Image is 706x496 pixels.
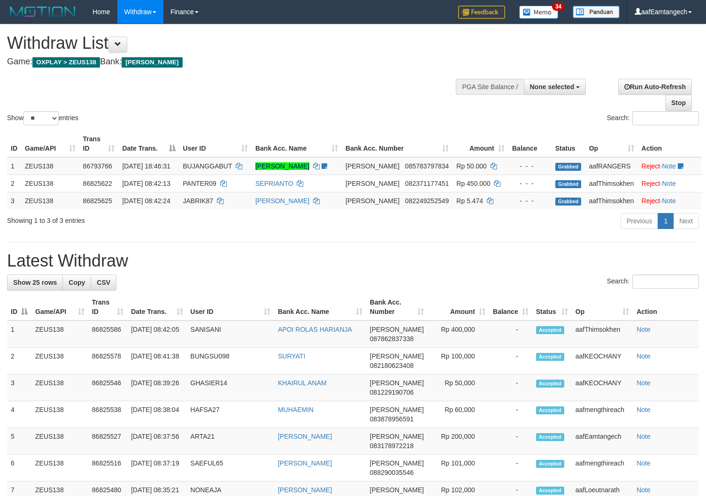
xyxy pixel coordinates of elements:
[7,275,63,290] a: Show 25 rows
[7,57,461,67] h4: Game: Bank:
[572,374,633,401] td: aafKEOCHANY
[255,180,293,187] a: SEPRIANTO
[572,401,633,428] td: aafmengthireach
[524,79,586,95] button: None selected
[187,294,274,320] th: User ID: activate to sort column ascending
[31,348,88,374] td: ZEUS138
[428,374,489,401] td: Rp 50,000
[519,6,559,19] img: Button%20Memo.svg
[278,379,327,387] a: KHAIRUL ANAM
[7,294,31,320] th: ID: activate to sort column descending
[532,294,572,320] th: Status: activate to sort column ascending
[637,379,651,387] a: Note
[88,294,127,320] th: Trans ID: activate to sort column ascending
[88,320,127,348] td: 86825586
[345,197,399,205] span: [PERSON_NAME]
[127,374,186,401] td: [DATE] 08:39:26
[642,180,660,187] a: Reject
[673,213,699,229] a: Next
[428,401,489,428] td: Rp 60,000
[32,57,100,68] span: OXPLAY > ZEUS138
[536,460,564,468] span: Accepted
[31,294,88,320] th: Game/API: activate to sort column ascending
[127,455,186,481] td: [DATE] 08:37:19
[637,459,651,467] a: Note
[7,401,31,428] td: 4
[127,401,186,428] td: [DATE] 08:38:04
[88,374,127,401] td: 86825546
[453,130,508,157] th: Amount: activate to sort column ascending
[370,352,424,360] span: [PERSON_NAME]
[370,469,414,476] span: Copy 088290035546 to clipboard
[585,192,638,209] td: aafThimsokhen
[345,162,399,170] span: [PERSON_NAME]
[632,111,699,125] input: Search:
[127,294,186,320] th: Date Trans.: activate to sort column ascending
[7,175,21,192] td: 2
[456,180,490,187] span: Rp 450.000
[638,175,701,192] td: ·
[530,83,575,91] span: None selected
[179,130,252,157] th: User ID: activate to sort column ascending
[21,192,79,209] td: ZEUS138
[183,180,216,187] span: PANTER09
[585,130,638,157] th: Op: activate to sort column ascending
[187,401,274,428] td: HAFSA27
[555,163,582,171] span: Grabbed
[428,428,489,455] td: Rp 200,000
[370,379,424,387] span: [PERSON_NAME]
[456,197,483,205] span: Rp 5.474
[127,348,186,374] td: [DATE] 08:41:38
[428,294,489,320] th: Amount: activate to sort column ascending
[83,197,112,205] span: 86825625
[536,326,564,334] span: Accepted
[127,428,186,455] td: [DATE] 08:37:56
[342,130,453,157] th: Bank Acc. Number: activate to sort column ascending
[607,111,699,125] label: Search:
[278,486,332,494] a: [PERSON_NAME]
[512,161,548,171] div: - - -
[255,197,309,205] a: [PERSON_NAME]
[122,57,182,68] span: [PERSON_NAME]
[370,486,424,494] span: [PERSON_NAME]
[489,320,532,348] td: -
[252,130,342,157] th: Bank Acc. Name: activate to sort column ascending
[508,130,552,157] th: Balance
[573,6,620,18] img: panduan.png
[489,374,532,401] td: -
[7,212,287,225] div: Showing 1 to 3 of 3 entries
[23,111,59,125] select: Showentries
[97,279,110,286] span: CSV
[489,294,532,320] th: Balance: activate to sort column ascending
[7,252,699,270] h1: Latest Withdraw
[122,162,170,170] span: [DATE] 18:46:31
[552,2,565,11] span: 34
[370,442,414,450] span: Copy 083178972218 to clipboard
[489,455,532,481] td: -
[552,130,585,157] th: Status
[7,157,21,175] td: 1
[585,157,638,175] td: aafRANGERS
[83,162,112,170] span: 86793766
[405,180,449,187] span: Copy 082371177451 to clipboard
[658,213,674,229] a: 1
[585,175,638,192] td: aafThimsokhen
[456,79,523,95] div: PGA Site Balance /
[637,326,651,333] a: Note
[637,352,651,360] a: Note
[31,401,88,428] td: ZEUS138
[366,294,428,320] th: Bank Acc. Number: activate to sort column ascending
[187,428,274,455] td: ARTA21
[642,162,660,170] a: Reject
[21,157,79,175] td: ZEUS138
[278,326,352,333] a: APOI ROLAS HARIANJA
[572,455,633,481] td: aafmengthireach
[536,406,564,414] span: Accepted
[633,294,699,320] th: Action
[572,348,633,374] td: aafKEOCHANY
[274,294,366,320] th: Bank Acc. Name: activate to sort column ascending
[31,374,88,401] td: ZEUS138
[555,198,582,206] span: Grabbed
[370,362,414,369] span: Copy 082180623408 to clipboard
[621,213,658,229] a: Previous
